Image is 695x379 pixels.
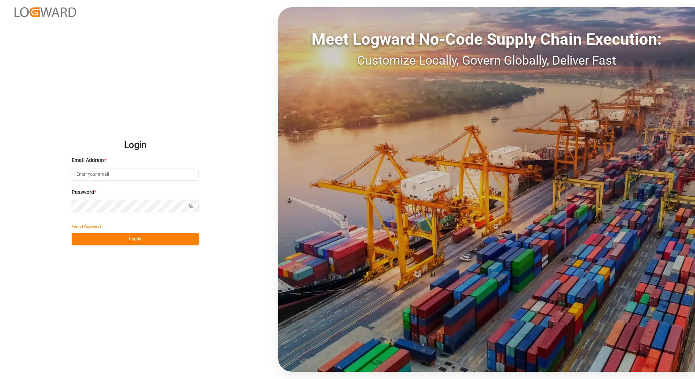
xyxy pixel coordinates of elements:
[72,156,105,164] span: Email Address
[72,168,199,181] input: Enter your email
[72,134,199,157] h2: Login
[15,7,76,17] img: Logward_new_orange.png
[72,188,94,196] span: Password
[278,27,695,51] div: Meet Logward No-Code Supply Chain Execution:
[278,51,695,70] div: Customize Locally, Govern Globally, Deliver Fast
[72,220,101,233] button: Forgot Password?
[72,233,199,245] button: Log In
